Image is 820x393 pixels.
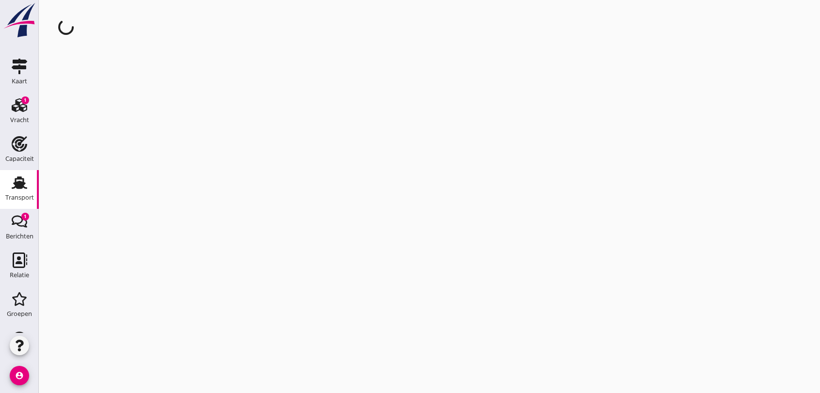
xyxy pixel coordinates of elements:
[5,194,34,201] div: Transport
[10,366,29,385] i: account_circle
[5,156,34,162] div: Capaciteit
[21,96,29,104] div: 1
[10,117,29,123] div: Vracht
[7,311,32,317] div: Groepen
[21,213,29,220] div: 1
[10,272,29,278] div: Relatie
[2,2,37,38] img: logo-small.a267ee39.svg
[6,233,33,239] div: Berichten
[12,78,27,84] div: Kaart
